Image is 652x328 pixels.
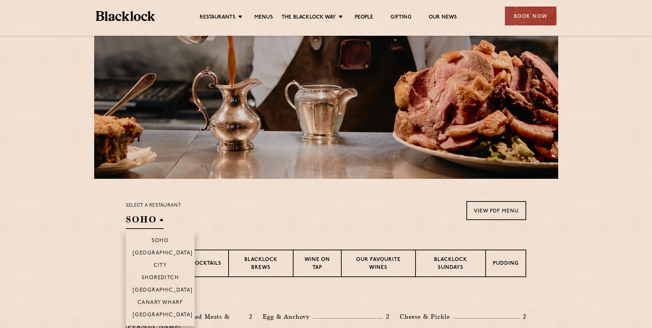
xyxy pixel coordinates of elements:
p: Wine on Tap [300,256,334,272]
p: City [154,263,167,270]
p: Blacklock Sundays [423,256,478,272]
a: The Blacklock Way [281,14,336,22]
p: [GEOGRAPHIC_DATA] [133,250,193,257]
p: 2 [383,312,389,321]
p: Blacklock Brews [236,256,286,272]
h3: Pre Chop Bites [126,294,526,303]
p: Canary Wharf [137,300,183,307]
div: Book Now [505,7,556,25]
p: Select a restaurant [126,201,181,210]
p: Soho [152,238,169,245]
h2: SOHO [126,214,164,229]
p: Cocktails [191,260,221,269]
p: [GEOGRAPHIC_DATA] [133,287,193,294]
a: View PDF Menu [466,201,526,220]
p: 2 [245,312,252,321]
a: Gifting [390,14,411,22]
a: People [355,14,373,22]
a: Restaurants [200,14,235,22]
a: Our News [429,14,457,22]
p: Cheese & Pickle [400,312,453,321]
p: Egg & Anchovy [263,312,313,321]
p: Shoreditch [142,275,179,282]
p: Our favourite wines [349,256,408,272]
a: Menus [254,14,273,22]
img: BL_Textured_Logo-footer-cropped.svg [96,11,155,21]
p: Pudding [493,260,519,269]
p: [GEOGRAPHIC_DATA] [133,312,193,319]
p: 2 [519,312,526,321]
